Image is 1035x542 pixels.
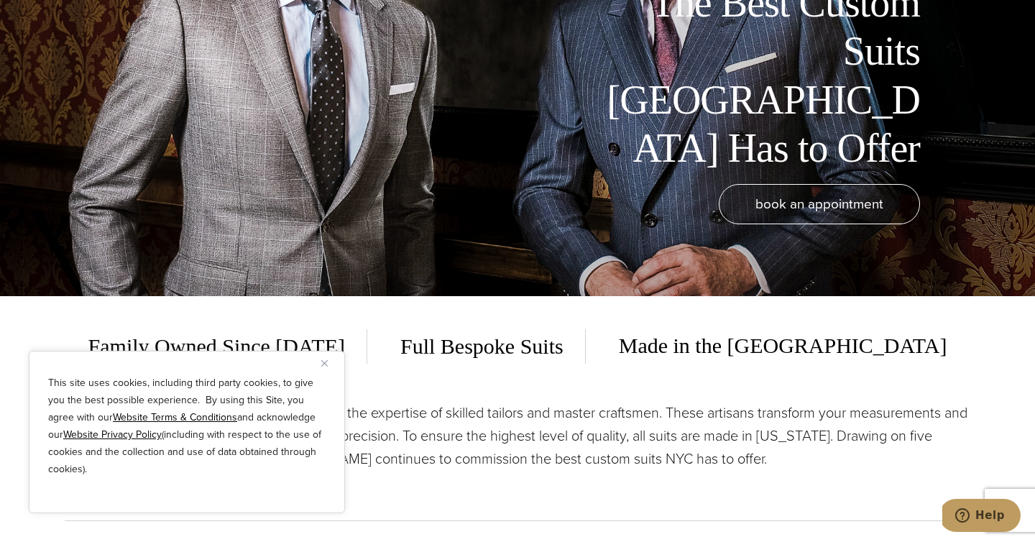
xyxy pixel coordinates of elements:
span: Made in the [GEOGRAPHIC_DATA] [597,329,947,364]
p: This site uses cookies, including third party cookies, to give you the best possible experience. ... [48,375,326,478]
a: Website Privacy Policy [63,427,162,442]
a: book an appointment [719,184,920,224]
a: Website Terms & Conditions [113,410,237,425]
span: Full Bespoke Suits [379,329,586,364]
iframe: Opens a widget where you can chat to one of our agents [942,499,1021,535]
span: Family Owned Since [DATE] [88,329,367,364]
span: book an appointment [755,193,883,214]
img: Close [321,360,328,367]
button: Close [321,354,339,372]
p: [PERSON_NAME] unparalleled fit is built upon the expertise of skilled tailors and master craftsme... [65,401,970,470]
